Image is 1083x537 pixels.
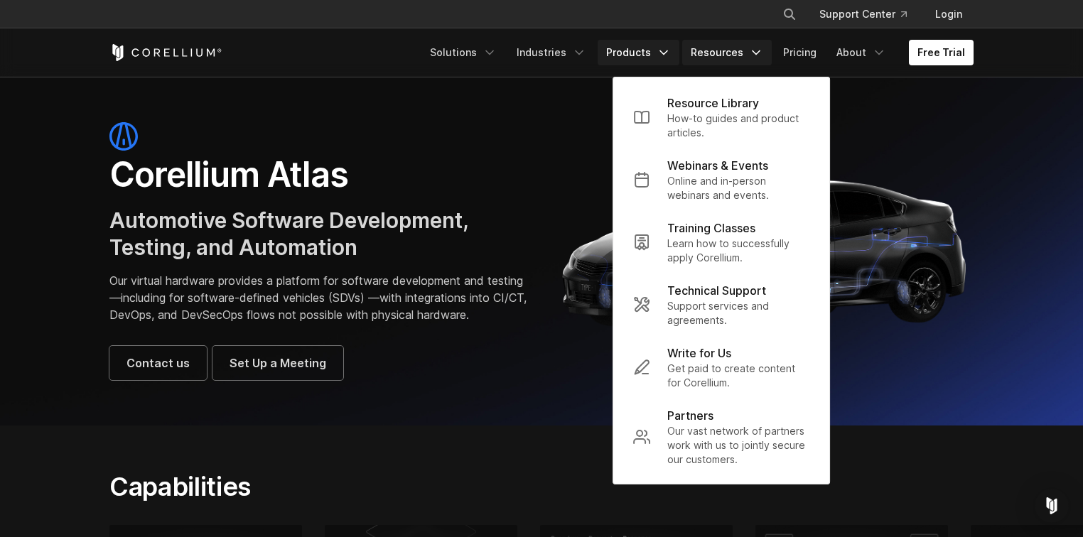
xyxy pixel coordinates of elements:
[212,346,343,380] a: Set Up a Meeting
[909,40,974,65] a: Free Trial
[667,282,766,299] p: Technical Support
[109,153,527,196] h1: Corellium Atlas
[421,40,505,65] a: Solutions
[1035,489,1069,523] div: Open Intercom Messenger
[667,174,809,202] p: Online and in-person webinars and events.
[667,299,809,327] p: Support services and agreements.
[109,272,527,323] p: Our virtual hardware provides a platform for software development and testing—including for softw...
[667,219,755,237] p: Training Classes
[622,86,821,148] a: Resource Library How-to guides and product articles.
[924,1,974,27] a: Login
[421,40,974,65] div: Navigation Menu
[667,157,768,174] p: Webinars & Events
[667,362,809,390] p: Get paid to create content for Corellium.
[622,398,821,475] a: Partners Our vast network of partners work with us to jointly secure our customers.
[622,211,821,273] a: Training Classes Learn how to successfully apply Corellium.
[667,112,809,140] p: How-to guides and product articles.
[109,207,468,260] span: Automotive Software Development, Testing, and Automation
[109,471,676,502] h2: Capabilities
[667,94,759,112] p: Resource Library
[598,40,679,65] a: Products
[622,148,821,211] a: Webinars & Events Online and in-person webinars and events.
[230,354,326,371] span: Set Up a Meeting
[508,40,595,65] a: Industries
[828,40,895,65] a: About
[126,354,190,371] span: Contact us
[622,336,821,398] a: Write for Us Get paid to create content for Corellium.
[109,44,222,61] a: Corellium Home
[775,40,825,65] a: Pricing
[682,40,772,65] a: Resources
[109,122,138,151] img: atlas-icon
[808,1,918,27] a: Support Center
[667,407,713,424] p: Partners
[667,345,731,362] p: Write for Us
[109,346,207,380] a: Contact us
[777,1,802,27] button: Search
[667,237,809,265] p: Learn how to successfully apply Corellium.
[556,162,974,340] img: Corellium_Hero_Atlas_Header
[667,424,809,467] p: Our vast network of partners work with us to jointly secure our customers.
[765,1,974,27] div: Navigation Menu
[622,273,821,336] a: Technical Support Support services and agreements.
